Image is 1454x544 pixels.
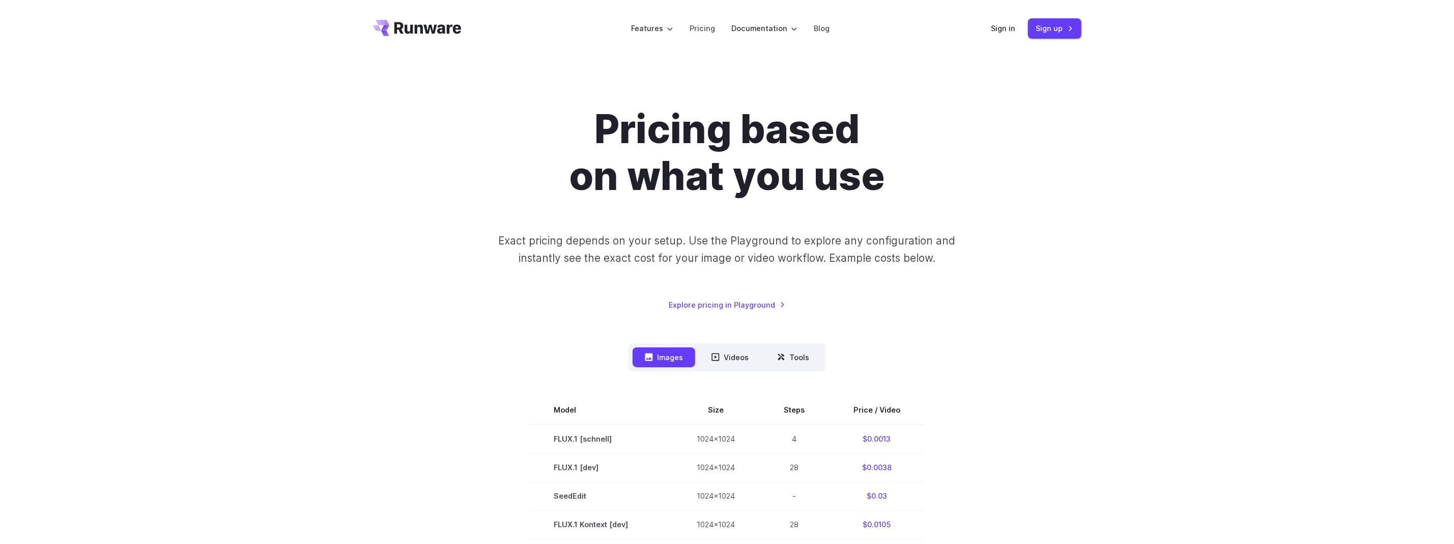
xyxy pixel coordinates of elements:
button: Tools [765,347,821,367]
a: Sign up [1028,18,1081,38]
a: Pricing [690,22,715,34]
a: Sign in [991,22,1016,34]
th: Steps [759,396,829,424]
td: 28 [759,453,829,482]
td: - [759,482,829,510]
td: $0.0105 [829,510,925,539]
button: Images [633,347,695,367]
td: FLUX.1 Kontext [dev] [529,510,672,539]
th: Size [672,396,759,424]
button: Videos [699,347,761,367]
td: FLUX.1 [dev] [529,453,672,482]
a: Explore pricing in Playground [669,299,785,311]
td: FLUX.1 [schnell] [529,424,672,453]
a: Go to / [373,20,462,36]
p: Exact pricing depends on your setup. Use the Playground to explore any configuration and instantl... [479,232,975,266]
label: Documentation [731,22,797,34]
td: 1024x1024 [672,482,759,510]
th: Price / Video [829,396,925,424]
td: 1024x1024 [672,510,759,539]
td: 4 [759,424,829,453]
label: Features [631,22,673,34]
th: Model [529,396,672,424]
td: 28 [759,510,829,539]
td: $0.03 [829,482,925,510]
td: 1024x1024 [672,424,759,453]
td: $0.0038 [829,453,925,482]
td: $0.0013 [829,424,925,453]
td: SeedEdit [529,482,672,510]
td: 1024x1024 [672,453,759,482]
h1: Pricing based on what you use [444,106,1011,200]
a: Blog [814,22,830,34]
